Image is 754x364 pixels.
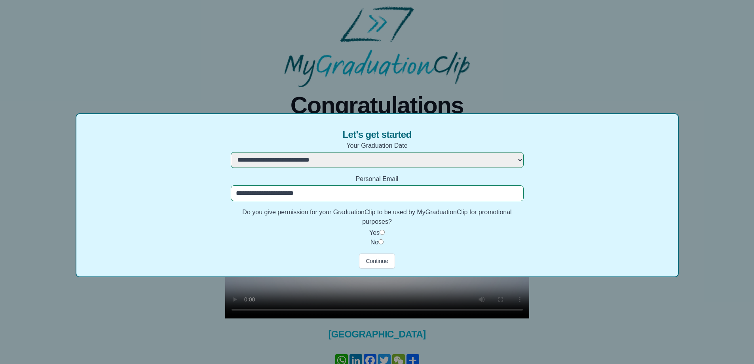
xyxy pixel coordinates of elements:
label: Do you give permission for your GraduationClip to be used by MyGraduationClip for promotional pur... [231,208,524,227]
span: Let's get started [342,128,411,141]
label: No [370,239,378,246]
label: Yes [369,229,380,236]
label: Personal Email [231,174,524,184]
label: Your Graduation Date [231,141,524,151]
button: Continue [359,253,395,269]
